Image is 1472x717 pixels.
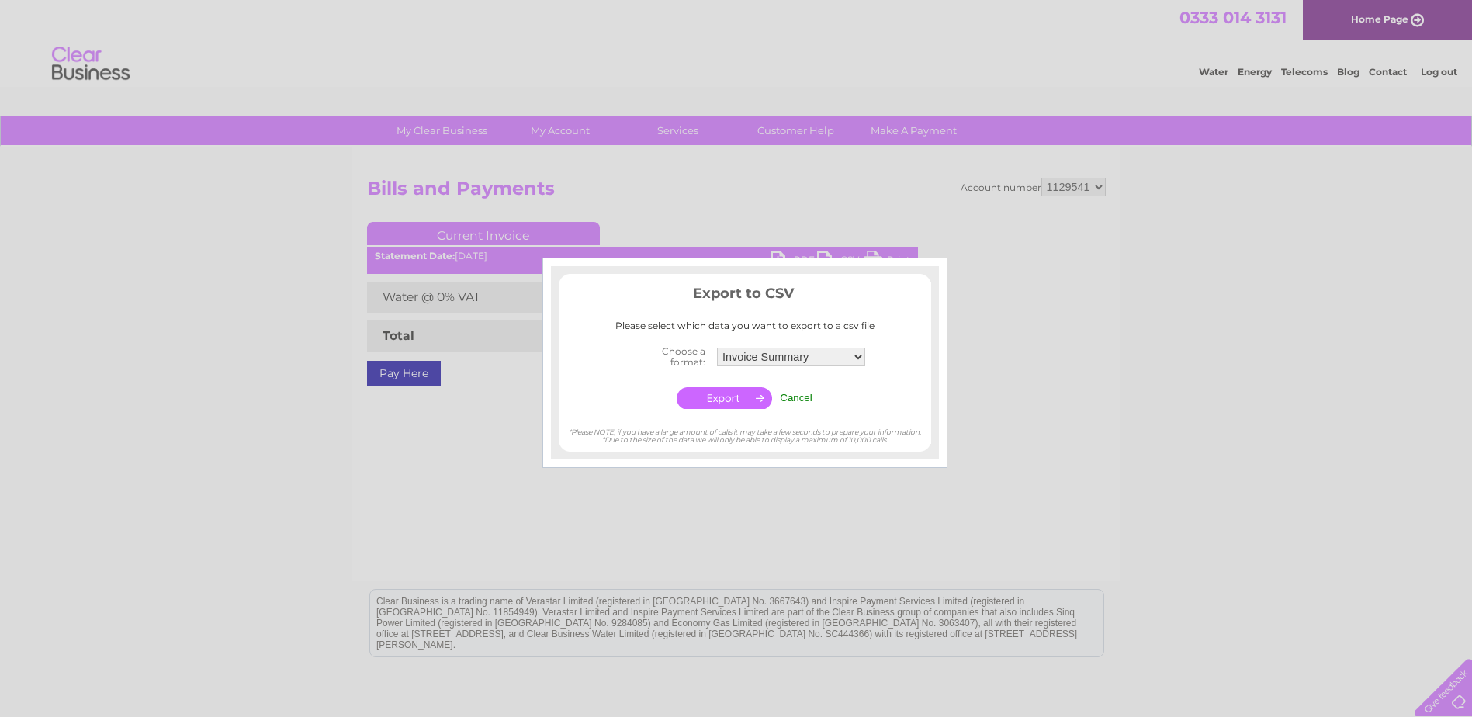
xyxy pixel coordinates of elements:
a: Contact [1369,66,1407,78]
a: 0333 014 3131 [1179,8,1287,27]
a: Blog [1337,66,1359,78]
div: Clear Business is a trading name of Verastar Limited (registered in [GEOGRAPHIC_DATA] No. 3667643... [370,9,1103,75]
th: Choose a format: [620,341,713,372]
a: Telecoms [1281,66,1328,78]
a: Water [1199,66,1228,78]
input: Cancel [780,392,812,404]
a: Energy [1238,66,1272,78]
h3: Export to CSV [559,282,931,310]
div: Please select which data you want to export to a csv file [559,320,931,331]
img: logo.png [51,40,130,88]
a: Log out [1421,66,1457,78]
div: *Please NOTE, if you have a large amount of calls it may take a few seconds to prepare your infor... [559,413,931,445]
